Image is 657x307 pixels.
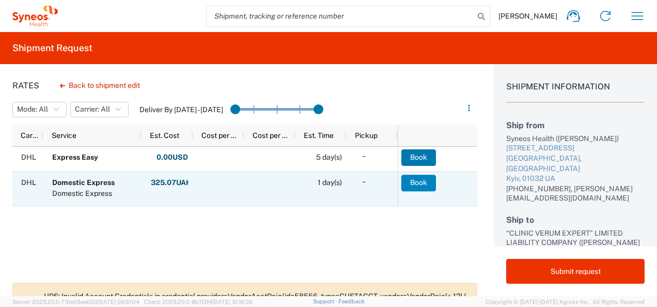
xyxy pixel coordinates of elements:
[212,299,253,305] span: [DATE] 10:16:38
[21,131,39,140] span: Carrier
[12,42,92,54] h2: Shipment Request
[21,153,36,161] span: DHL
[150,175,192,191] button: 325.07UAH
[151,178,192,188] strong: 325.07 UAH
[139,105,223,114] label: Deliver By [DATE] - [DATE]
[21,178,36,187] span: DHL
[201,131,240,140] span: Cost per Mile
[313,298,339,304] a: Support
[52,178,115,187] b: Domestic Express
[12,81,39,90] h1: Rates
[52,131,76,140] span: Service
[156,149,189,166] button: 0.00USD
[98,299,139,305] span: [DATE] 09:51:04
[506,259,645,284] button: Submit request
[304,131,334,140] span: Est. Time
[506,82,645,103] h1: Shipment Information
[401,149,436,166] button: Book
[506,215,645,225] h2: Ship to
[12,299,139,305] span: Server: 2025.20.0-710e05ee653
[52,188,115,199] div: Domestic Express
[52,76,148,95] button: Back to shipment edit
[253,131,291,140] span: Cost per Mile
[486,297,645,306] span: Copyright © [DATE]-[DATE] Agistix Inc., All Rights Reserved
[318,178,342,187] span: 1 day(s)
[17,104,48,114] span: Mode: All
[355,131,378,140] span: Pickup
[506,184,645,203] div: [PHONE_NUMBER], [PERSON_NAME][EMAIL_ADDRESS][DOMAIN_NAME]
[498,11,557,21] span: [PERSON_NAME]
[70,102,129,117] button: Carrier: All
[506,228,645,256] div: “CLINIC VERUM EXPERT” LIMITED LIABILITY COMPANY ([PERSON_NAME] Trukhin)
[75,104,110,114] span: Carrier: All
[506,120,645,130] h2: Ship from
[207,6,474,26] input: Shipment, tracking or reference number
[12,102,67,117] button: Mode: All
[52,153,98,161] b: Express Easy
[506,143,645,183] a: [STREET_ADDRESS][GEOGRAPHIC_DATA], [GEOGRAPHIC_DATA]Kyiv, 01032 UA
[506,143,645,174] div: [STREET_ADDRESS][GEOGRAPHIC_DATA], [GEOGRAPHIC_DATA]
[150,131,179,140] span: Est. Cost
[401,175,436,191] button: Book
[316,153,342,161] span: 5 day(s)
[506,134,645,143] div: Syneos Health ([PERSON_NAME])
[157,152,188,162] strong: 0.00 USD
[338,298,365,304] a: Feedback
[506,174,645,184] div: Kyiv, 01032 UA
[144,299,253,305] span: Client: 2025.20.0-8b113f4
